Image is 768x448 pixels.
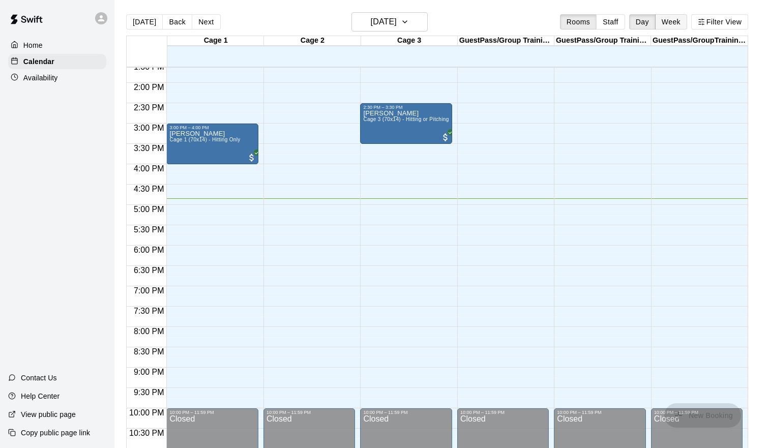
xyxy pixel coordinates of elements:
span: 8:30 PM [131,347,167,356]
span: 10:00 PM [127,408,166,417]
button: Rooms [560,14,597,29]
p: Contact Us [21,373,57,383]
p: Home [23,40,43,50]
span: 2:30 PM [131,103,167,112]
span: 8:00 PM [131,327,167,336]
p: Help Center [21,391,60,401]
button: Staff [596,14,625,29]
button: [DATE] [351,12,428,32]
span: 10:30 PM [127,429,166,437]
div: 2:30 PM – 3:30 PM: Josh Meadows [360,103,452,144]
span: 9:30 PM [131,388,167,397]
button: Filter View [691,14,748,29]
span: 5:30 PM [131,225,167,234]
a: Availability [8,70,106,85]
span: 9:00 PM [131,368,167,376]
div: GuestPass/Group Training - Cage 1 [458,36,554,46]
button: Back [162,14,192,29]
span: 3:30 PM [131,144,167,153]
p: View public page [21,409,76,420]
span: 7:00 PM [131,286,167,295]
div: GuestPass/Group Training - Cage 2 [554,36,651,46]
div: 3:00 PM – 4:00 PM: Heather Childers [166,124,258,164]
span: 2:00 PM [131,83,167,92]
button: [DATE] [126,14,163,29]
div: 10:00 PM – 11:59 PM [363,410,410,415]
span: All customers have paid [247,153,257,163]
a: Home [8,38,106,53]
span: Cage 3 (70x14) - Hitting or Pitching [363,116,449,122]
div: 10:00 PM – 11:59 PM [654,410,701,415]
div: 3:00 PM – 4:00 PM [169,125,211,130]
span: 4:30 PM [131,185,167,193]
span: You don't have the permission to add bookings [664,410,741,419]
button: Week [655,14,687,29]
span: 6:00 PM [131,246,167,254]
p: Copy public page link [21,428,90,438]
span: 6:30 PM [131,266,167,275]
button: Next [192,14,220,29]
span: 4:00 PM [131,164,167,173]
h6: [DATE] [371,15,397,29]
div: 10:00 PM – 11:59 PM [460,410,507,415]
span: 5:00 PM [131,205,167,214]
div: 10:00 PM – 11:59 PM [267,410,313,415]
div: Cage 1 [167,36,264,46]
span: 7:30 PM [131,307,167,315]
div: Cage 3 [361,36,458,46]
span: All customers have paid [440,132,451,142]
div: 10:00 PM – 11:59 PM [557,410,604,415]
div: 10:00 PM – 11:59 PM [169,410,216,415]
span: Cage 1 (70x14) - Hitting Only [169,137,240,142]
div: GuestPass/GroupTraining - Cage 3 [651,36,748,46]
a: Calendar [8,54,106,69]
div: Cage 2 [264,36,361,46]
p: Availability [23,73,58,83]
span: 3:00 PM [131,124,167,132]
p: Calendar [23,56,54,67]
button: Day [629,14,656,29]
div: 2:30 PM – 3:30 PM [363,105,405,110]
